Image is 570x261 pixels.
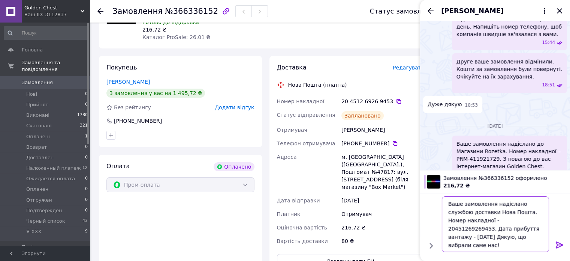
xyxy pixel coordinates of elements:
[142,34,210,40] span: Каталог ProSale: 26.01 ₴
[277,198,320,204] span: Дата відправки
[85,91,88,98] span: 0
[106,79,150,85] a: [PERSON_NAME]
[555,6,564,15] button: Закрити
[26,186,48,193] span: Оплачен
[277,112,335,118] span: Статус відправлення
[113,117,163,125] div: [PHONE_NUMBER]
[106,64,137,71] span: Покупець
[277,127,307,133] span: Отримувач
[340,221,426,234] div: 216.72 ₴
[427,175,440,189] img: 3473415118_w100_h100_pogruzhnaya-lampapodsvetka-dlya.jpg
[85,186,88,193] span: 0
[26,112,49,119] span: Виконані
[82,218,88,225] span: 43
[214,162,254,171] div: Оплачено
[114,104,151,110] span: Без рейтингу
[441,6,504,16] span: [PERSON_NAME]
[22,79,53,86] span: Замовлення
[277,98,325,104] span: Номер накладної
[106,89,205,98] div: 3 замовлення у вас на 1 495,72 ₴
[442,196,549,252] textarea: Ваше замовлення надіслано службою доставки Нова Пошта. Номер накладної - 20451269269453. Дата при...
[85,197,88,204] span: 0
[277,64,307,71] span: Доставка
[341,111,384,120] div: Заплановано
[456,58,563,80] span: Друге ваше замовлення відмінили. Кошти за замовлення були повернуті. Очікуйте на їх зарахування.
[277,211,301,217] span: Платник
[26,122,52,129] span: Скасовані
[428,101,462,109] span: Дуже дякую
[77,112,88,119] span: 1780
[340,234,426,248] div: 80 ₴
[82,165,88,172] span: 12
[4,26,88,40] input: Пошук
[277,225,327,231] span: Оціночна вартість
[22,244,58,250] span: Повідомлення
[465,102,478,109] span: 18:53 17.11.2024
[26,175,75,182] span: Ожидается оплата
[340,123,426,137] div: [PERSON_NAME]
[85,228,88,235] span: 9
[85,133,88,140] span: 1
[26,101,49,108] span: Прийняті
[85,101,88,108] span: 0
[215,104,254,110] span: Додати відгук
[443,174,566,182] span: Замовлення №366336152 оформлено
[26,133,50,140] span: Оплачені
[485,123,506,130] span: [DATE]
[26,207,62,214] span: Подтвержден
[26,228,41,235] span: Я-XXX
[443,183,470,189] span: 216,72 ₴
[26,91,37,98] span: Нові
[142,26,232,33] div: 216.72 ₴
[277,238,328,244] span: Вартість доставки
[277,140,335,146] span: Телефон отримувача
[26,154,54,161] span: Доставлен
[26,218,65,225] span: Черный список
[340,150,426,194] div: м. [GEOGRAPHIC_DATA] ([GEOGRAPHIC_DATA].), Поштомат №47817: вул. [STREET_ADDRESS] (біля магазину ...
[24,11,90,18] div: Ваш ID: 3112837
[542,82,555,88] span: 18:51 17.11.2024
[85,144,88,151] span: 0
[22,47,43,53] span: Головна
[277,154,297,160] span: Адреса
[542,39,555,46] span: 15:44 17.11.2024
[106,163,130,170] span: Оплата
[26,144,47,151] span: Возврат
[456,140,563,170] span: Ваше замовлення надіслано до Магазини Rozetka. Номер накладної – PRM-411921729. З повагою до вас ...
[286,81,349,89] div: Нова Пошта (платна)
[370,8,438,15] div: Статус замовлення
[22,59,90,73] span: Замовлення та повідомлення
[340,194,426,207] div: [DATE]
[26,165,81,172] span: Наложенный платеж
[423,122,567,130] div: 19.11.2024
[112,7,163,16] span: Замовлення
[341,98,425,105] div: 20 4512 6926 9453
[85,175,88,182] span: 0
[97,8,103,15] div: Повернутися назад
[426,6,435,15] button: Назад
[85,154,88,161] span: 0
[80,122,88,129] span: 321
[142,19,199,25] span: Готово до відправки
[85,207,88,214] span: 0
[26,197,52,204] span: Отгружен
[24,5,81,11] span: Golden Chest
[165,7,218,16] span: №366336152
[341,140,425,147] div: [PHONE_NUMBER]
[340,207,426,221] div: Отримувач
[441,6,549,16] button: [PERSON_NAME]
[426,241,436,250] button: Показати кнопки
[393,65,425,71] span: Редагувати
